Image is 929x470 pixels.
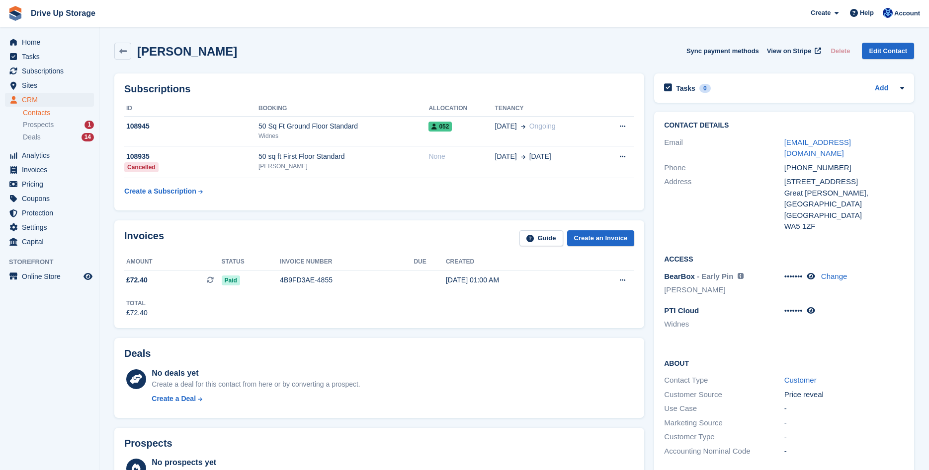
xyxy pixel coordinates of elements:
div: 108935 [124,151,258,162]
div: Cancelled [124,162,159,172]
a: menu [5,78,94,92]
button: Delete [827,43,854,59]
div: No deals yet [152,367,360,379]
span: ••••••• [784,272,803,280]
div: [GEOGRAPHIC_DATA] [784,210,904,221]
span: [DATE] [495,151,517,162]
div: - [784,446,904,457]
li: [PERSON_NAME] [664,284,784,296]
div: Widnes [258,132,428,140]
span: 052 [428,122,452,132]
th: Created [446,254,582,270]
span: [DATE] [529,151,551,162]
span: [DATE] [495,121,517,132]
div: Use Case [664,403,784,414]
span: Online Store [22,269,82,283]
div: Create a Subscription [124,186,196,197]
a: Create an Invoice [567,230,635,247]
th: Invoice number [280,254,414,270]
span: Coupons [22,192,82,205]
a: menu [5,177,94,191]
div: 4B9FD3AE-4855 [280,275,414,285]
div: £72.40 [126,308,148,318]
a: Edit Contact [862,43,914,59]
a: Add [875,83,888,94]
div: Marketing Source [664,417,784,429]
a: Preview store [82,270,94,282]
span: Help [860,8,874,18]
span: Deals [23,133,41,142]
span: PTI Cloud [664,306,699,315]
a: menu [5,163,94,177]
th: Due [414,254,445,270]
span: BearBox [664,272,695,280]
a: menu [5,269,94,283]
span: Home [22,35,82,49]
a: menu [5,50,94,64]
th: Tenancy [495,101,599,117]
div: - [784,403,904,414]
h2: Prospects [124,438,172,449]
a: menu [5,64,94,78]
span: Protection [22,206,82,220]
div: 0 [699,84,711,93]
div: 108945 [124,121,258,132]
div: Phone [664,162,784,174]
span: Paid [222,275,240,285]
div: Accounting Nominal Code [664,446,784,457]
span: ••••••• [784,306,803,315]
h2: Invoices [124,230,164,247]
a: Create a Subscription [124,182,203,201]
h2: [PERSON_NAME] [137,45,237,58]
img: stora-icon-8386f47178a22dfd0bd8f6a31ec36ba5ce8667c1dd55bd0f319d3a0aa187defe.svg [8,6,23,21]
span: Capital [22,235,82,249]
span: - Early Pin [697,272,733,280]
div: Total [126,299,148,308]
a: View on Stripe [763,43,823,59]
h2: Contact Details [664,122,904,130]
div: No prospects yet [152,457,364,469]
div: Email [664,137,784,159]
li: Widnes [664,319,784,330]
div: 50 Sq Ft Ground Floor Standard [258,121,428,132]
div: Contact Type [664,375,784,386]
div: - [784,417,904,429]
span: Settings [22,220,82,234]
span: Prospects [23,120,54,130]
span: Analytics [22,148,82,162]
div: 1 [84,121,94,129]
a: menu [5,35,94,49]
a: Change [821,272,847,280]
a: Deals 14 [23,132,94,142]
div: [STREET_ADDRESS] [784,176,904,188]
span: CRM [22,93,82,107]
span: £72.40 [126,275,148,285]
h2: Deals [124,348,151,359]
a: menu [5,93,94,107]
th: Booking [258,101,428,117]
div: Create a Deal [152,394,196,404]
span: Subscriptions [22,64,82,78]
div: 50 sq ft First Floor Standard [258,151,428,162]
a: Contacts [23,108,94,118]
a: Drive Up Storage [27,5,99,21]
span: Create [811,8,831,18]
span: Sites [22,78,82,92]
div: Great [PERSON_NAME], [GEOGRAPHIC_DATA] [784,188,904,210]
h2: About [664,358,904,368]
span: Storefront [9,257,99,267]
a: Guide [519,230,563,247]
a: menu [5,206,94,220]
div: 14 [82,133,94,141]
a: [EMAIL_ADDRESS][DOMAIN_NAME] [784,138,851,158]
div: Customer Source [664,389,784,401]
th: Allocation [428,101,495,117]
div: [PHONE_NUMBER] [784,162,904,174]
th: ID [124,101,258,117]
div: [DATE] 01:00 AM [446,275,582,285]
a: Prospects 1 [23,120,94,130]
div: None [428,151,495,162]
span: Invoices [22,163,82,177]
div: Customer Type [664,431,784,443]
th: Amount [124,254,222,270]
